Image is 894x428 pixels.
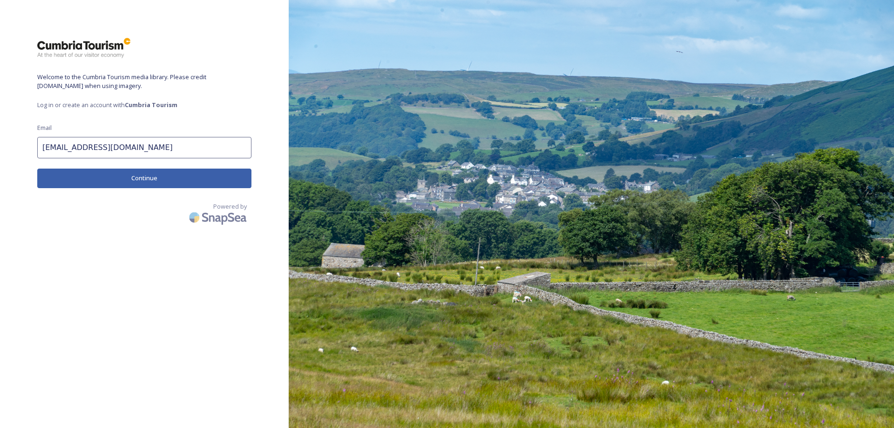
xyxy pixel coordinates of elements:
[37,37,130,59] img: ct_logo.png
[37,123,52,132] span: Email
[37,137,251,158] input: john.doe@snapsea.io
[37,101,251,109] span: Log in or create an account with
[37,73,251,90] span: Welcome to the Cumbria Tourism media library. Please credit [DOMAIN_NAME] when using imagery.
[213,202,247,211] span: Powered by
[37,169,251,188] button: Continue
[186,206,251,228] img: SnapSea Logo
[125,101,177,109] strong: Cumbria Tourism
